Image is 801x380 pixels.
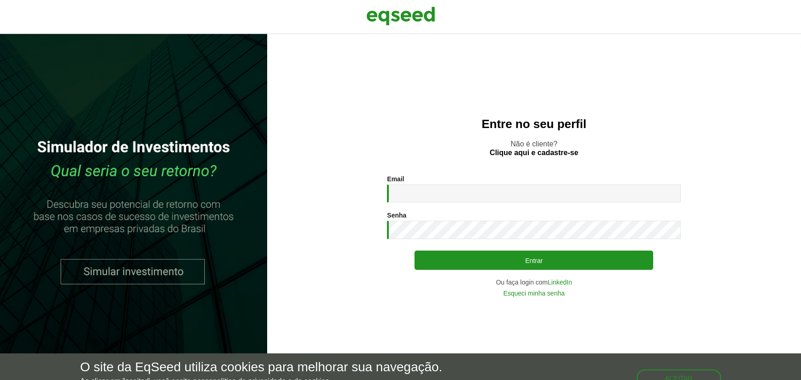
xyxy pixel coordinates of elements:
a: LinkedIn [548,279,572,285]
img: EqSeed Logo [366,5,435,28]
label: Senha [387,212,406,218]
h2: Entre no seu perfil [286,117,783,131]
button: Entrar [415,251,653,270]
div: Ou faça login com [387,279,681,285]
a: Esqueci minha senha [503,290,565,296]
p: Não é cliente? [286,140,783,157]
h5: O site da EqSeed utiliza cookies para melhorar sua navegação. [80,360,443,374]
label: Email [387,176,404,182]
a: Clique aqui e cadastre-se [490,149,578,156]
